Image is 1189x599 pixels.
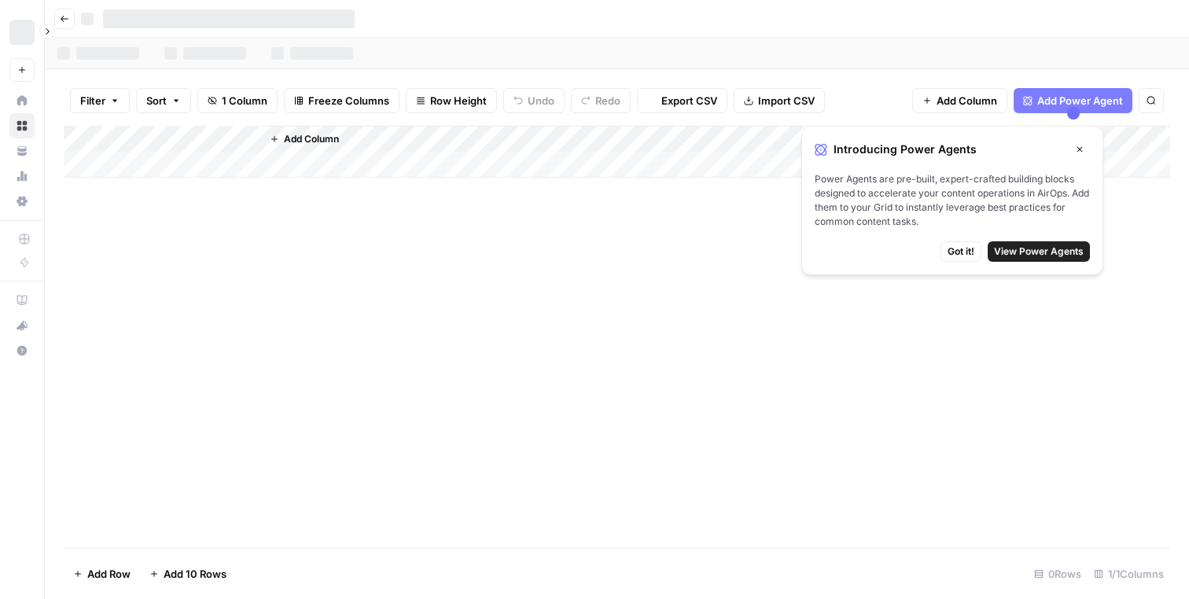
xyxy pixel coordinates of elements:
[284,88,399,113] button: Freeze Columns
[164,566,226,582] span: Add 10 Rows
[9,113,35,138] a: Browse
[70,88,130,113] button: Filter
[988,241,1090,262] button: View Power Agents
[937,93,997,108] span: Add Column
[1028,561,1088,586] div: 0 Rows
[661,93,717,108] span: Export CSV
[64,561,140,586] button: Add Row
[9,338,35,363] button: Help + Support
[430,93,487,108] span: Row Height
[9,313,35,338] button: What's new?
[87,566,131,582] span: Add Row
[571,88,631,113] button: Redo
[1088,561,1170,586] div: 1/1 Columns
[734,88,825,113] button: Import CSV
[80,93,105,108] span: Filter
[1037,93,1123,108] span: Add Power Agent
[146,93,167,108] span: Sort
[197,88,278,113] button: 1 Column
[912,88,1007,113] button: Add Column
[9,88,35,113] a: Home
[9,288,35,313] a: AirOps Academy
[263,129,345,149] button: Add Column
[503,88,565,113] button: Undo
[815,172,1090,229] span: Power Agents are pre-built, expert-crafted building blocks designed to accelerate your content op...
[815,139,1090,160] div: Introducing Power Agents
[637,88,727,113] button: Export CSV
[406,88,497,113] button: Row Height
[9,164,35,189] a: Usage
[136,88,191,113] button: Sort
[9,189,35,214] a: Settings
[994,244,1084,259] span: View Power Agents
[948,244,974,259] span: Got it!
[10,314,34,337] div: What's new?
[595,93,620,108] span: Redo
[758,93,815,108] span: Import CSV
[222,93,267,108] span: 1 Column
[9,138,35,164] a: Your Data
[1014,88,1132,113] button: Add Power Agent
[308,93,389,108] span: Freeze Columns
[528,93,554,108] span: Undo
[284,132,339,146] span: Add Column
[941,241,981,262] button: Got it!
[140,561,236,586] button: Add 10 Rows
